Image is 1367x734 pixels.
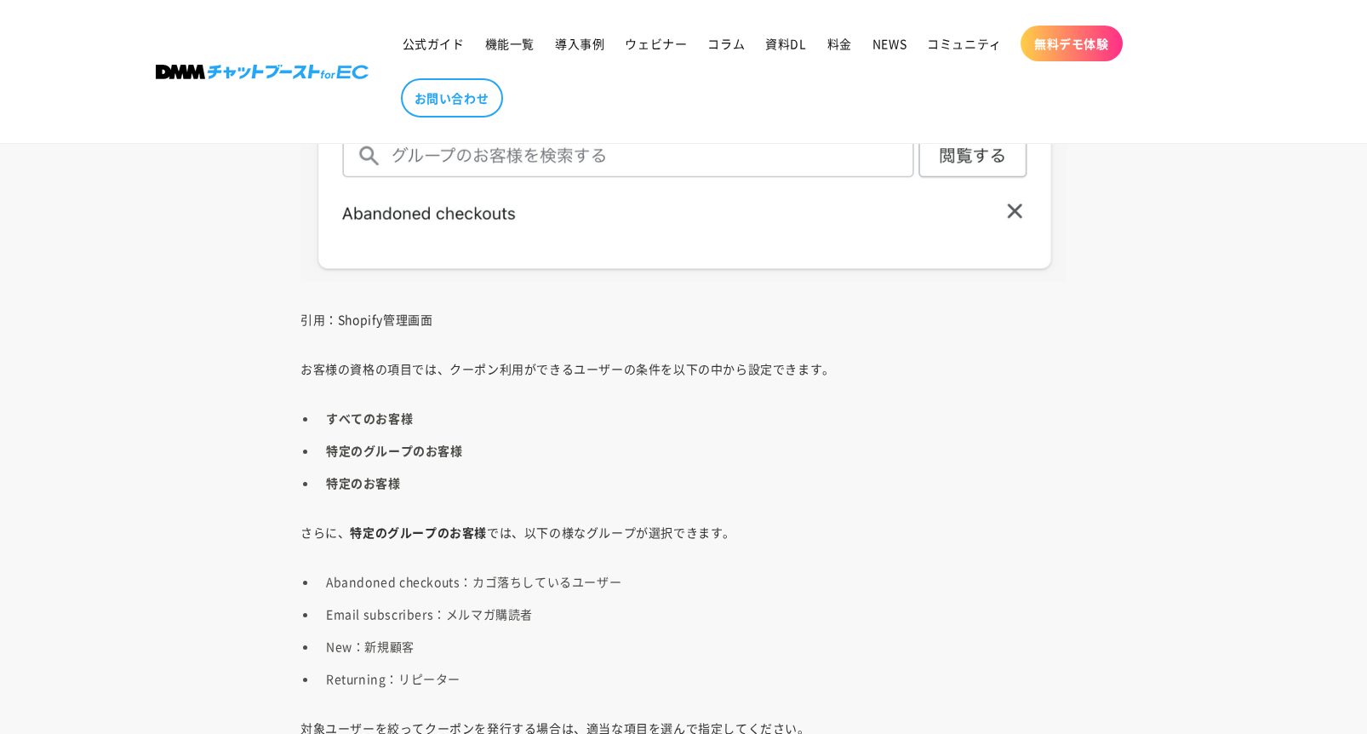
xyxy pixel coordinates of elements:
[545,26,615,61] a: 導入事例
[350,524,487,541] strong: 特定のグループのお客様
[317,667,1067,691] li: Returning：リピーター
[317,570,1067,594] li: Abandoned checkouts：カゴ落ちしているユーザー
[326,442,463,459] strong: 特定のグループのお客様
[485,36,535,51] span: 機能一覧
[615,26,697,61] a: ウェビナー
[555,36,604,51] span: 導入事例
[1021,26,1123,61] a: 無料デモ体験
[403,36,465,51] span: 公式ガイド
[317,634,1067,658] li: New：新規顧客
[317,602,1067,626] li: Email subscribers：メルマガ購読者
[326,474,401,491] strong: 特定のお客様
[817,26,862,61] a: 料金
[1034,36,1109,51] span: 無料デモ体験
[862,26,917,61] a: NEWS
[300,520,1067,544] p: さらに、 では、以下の様なグループが選択できます。
[872,36,907,51] span: NEWS
[300,307,1067,331] p: 引用：Shopify管理画面
[765,36,806,51] span: 資料DL
[475,26,545,61] a: 機能一覧
[401,78,503,118] a: お問い合わせ
[156,65,369,79] img: 株式会社DMM Boost
[300,357,1067,381] p: お客様の資格の項目では、クーポン利用ができるユーザーの条件を以下の中から設定できます。
[625,36,687,51] span: ウェビナー
[827,36,852,51] span: 料金
[917,26,1012,61] a: コミュニティ
[755,26,816,61] a: 資料DL
[707,36,745,51] span: コラム
[326,410,413,427] strong: すべてのお客様
[392,26,475,61] a: 公式ガイド
[697,26,755,61] a: コラム
[415,90,489,106] span: お問い合わせ
[927,36,1002,51] span: コミュニティ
